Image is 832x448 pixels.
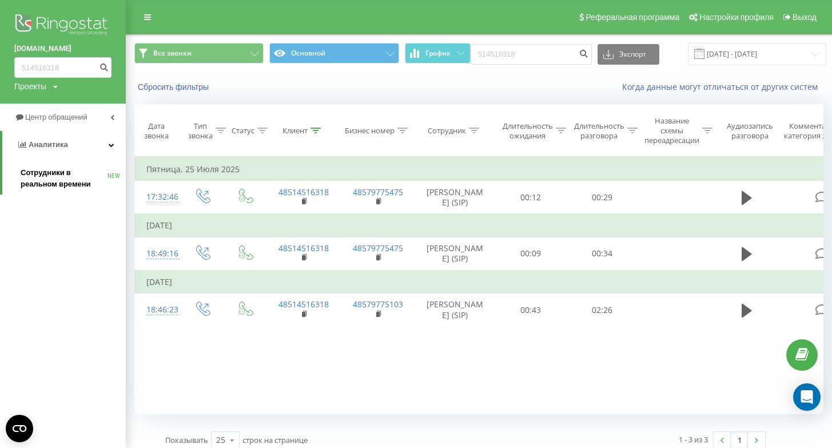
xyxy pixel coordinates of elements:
[503,121,553,141] div: Длительность ожидания
[14,81,46,92] div: Проекты
[353,243,403,253] a: 48579775475
[232,126,254,136] div: Статус
[722,121,778,141] div: Аудиозапись разговора
[135,121,177,141] div: Дата звонка
[353,299,403,310] a: 48579775103
[14,43,112,54] a: [DOMAIN_NAME]
[242,435,308,445] span: строк на странице
[25,113,87,121] span: Центр обращений
[282,126,308,136] div: Клиент
[188,121,213,141] div: Тип звонка
[644,116,699,145] div: Название схемы переадресации
[345,126,395,136] div: Бизнес номер
[471,44,592,65] input: Поиск по номеру
[598,44,659,65] button: Экспорт
[146,299,169,321] div: 18:46:23
[495,294,567,327] td: 00:43
[495,181,567,215] td: 00:12
[134,43,264,64] button: Все звонки
[567,237,638,271] td: 00:34
[586,13,679,22] span: Реферальная программа
[269,43,399,64] button: Основной
[415,237,495,271] td: [PERSON_NAME] (SIP)
[415,181,495,215] td: [PERSON_NAME] (SIP)
[567,294,638,327] td: 02:26
[278,299,329,310] a: 48514516318
[495,237,567,271] td: 00:09
[793,383,821,411] div: Open Intercom Messenger
[793,13,817,22] span: Выход
[405,43,471,64] button: График
[574,121,624,141] div: Длительность разговора
[278,187,329,197] a: 48514516318
[2,131,126,158] a: Аналитика
[14,57,112,78] input: Поиск по номеру
[731,432,748,448] a: 1
[165,435,208,445] span: Показывать
[428,126,466,136] div: Сотрудник
[153,49,192,58] span: Все звонки
[353,187,403,197] a: 48579775475
[134,82,214,92] button: Сбросить фильтры
[679,434,708,445] div: 1 - 3 из 3
[567,181,638,215] td: 00:29
[14,11,112,40] img: Ringostat logo
[21,162,126,195] a: Сотрудники в реальном времениNEW
[216,434,225,446] div: 25
[29,140,68,149] span: Аналитика
[622,81,823,92] a: Когда данные могут отличаться от других систем
[146,186,169,208] div: 17:32:46
[146,243,169,265] div: 18:49:16
[6,415,33,442] button: Open CMP widget
[21,167,108,190] span: Сотрудники в реальном времени
[415,294,495,327] td: [PERSON_NAME] (SIP)
[278,243,329,253] a: 48514516318
[425,49,451,57] span: График
[699,13,774,22] span: Настройки профиля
